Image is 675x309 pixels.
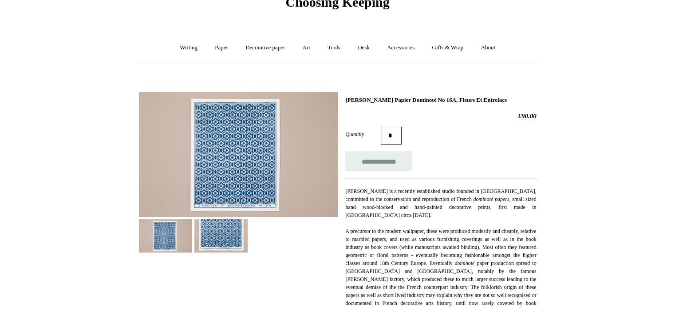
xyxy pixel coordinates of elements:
a: Accessories [379,36,422,60]
a: Desk [350,36,378,60]
i: dominoté papers, [473,196,512,202]
img: Antoinette Poisson Papier Dominoté No 16A, Fleurs Et Entrelacs [194,219,248,253]
img: Antoinette Poisson Papier Dominoté No 16A, Fleurs Et Entrelacs [139,219,192,253]
a: About [473,36,503,60]
a: Paper [207,36,236,60]
h2: £90.00 [345,112,536,120]
label: Quantity [345,130,381,138]
a: Gifts & Wrap [424,36,471,60]
a: Tools [320,36,348,60]
a: Art [295,36,318,60]
a: Writing [172,36,205,60]
h1: [PERSON_NAME] Papier Dominoté No 16A, Fleurs Et Entrelacs [345,96,536,104]
a: Decorative paper [237,36,293,60]
a: Choosing Keeping [285,2,389,8]
i: dominoté [455,260,475,266]
img: Antoinette Poisson Papier Dominoté No 16A, Fleurs Et Entrelacs [139,92,338,217]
